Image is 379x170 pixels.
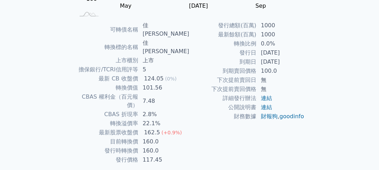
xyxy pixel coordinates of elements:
[138,137,190,146] td: 160.0
[75,128,138,137] td: 最新股票收盤價
[165,76,177,82] span: (0%)
[138,56,190,65] td: 上市
[261,95,272,101] a: 連結
[190,85,257,94] td: 下次提前賣回價格
[261,113,278,120] a: 財報狗
[75,83,138,92] td: 轉換價值
[75,21,138,38] td: 可轉債名稱
[255,2,266,9] tspan: Sep
[190,94,257,103] td: 詳細發行辦法
[75,74,138,83] td: 最新 CB 收盤價
[257,76,305,85] td: 無
[143,75,165,83] div: 124.05
[75,38,138,56] td: 轉換標的名稱
[138,83,190,92] td: 101.56
[190,30,257,39] td: 最新餘額(百萬)
[75,137,138,146] td: 目前轉換價
[161,130,182,135] span: (+0.9%)
[75,119,138,128] td: 轉換溢價率
[190,76,257,85] td: 下次提前賣回日
[190,112,257,121] td: 財務數據
[190,21,257,30] td: 發行總額(百萬)
[120,2,131,9] tspan: May
[257,112,305,121] td: ,
[190,66,257,76] td: 到期賣回價格
[190,39,257,48] td: 轉換比例
[75,92,138,110] td: CBAS 權利金（百元報價）
[257,39,305,48] td: 0.0%
[257,66,305,76] td: 100.0
[257,57,305,66] td: [DATE]
[75,56,138,65] td: 上市櫃別
[257,85,305,94] td: 無
[138,119,190,128] td: 22.1%
[138,110,190,119] td: 2.8%
[138,21,190,38] td: 佳[PERSON_NAME]
[138,38,190,56] td: 佳[PERSON_NAME]
[257,48,305,57] td: [DATE]
[75,155,138,164] td: 發行價格
[138,146,190,155] td: 160.0
[190,103,257,112] td: 公開說明書
[75,110,138,119] td: CBAS 折現率
[279,113,304,120] a: goodinfo
[261,104,272,111] a: 連結
[257,30,305,39] td: 1000
[138,65,190,74] td: 5
[75,146,138,155] td: 發行時轉換價
[190,48,257,57] td: 發行日
[138,155,190,164] td: 117.45
[143,128,162,137] div: 162.5
[189,2,208,9] tspan: [DATE]
[257,21,305,30] td: 1000
[138,92,190,110] td: 7.48
[75,65,138,74] td: 擔保銀行/TCRI信用評等
[190,57,257,66] td: 到期日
